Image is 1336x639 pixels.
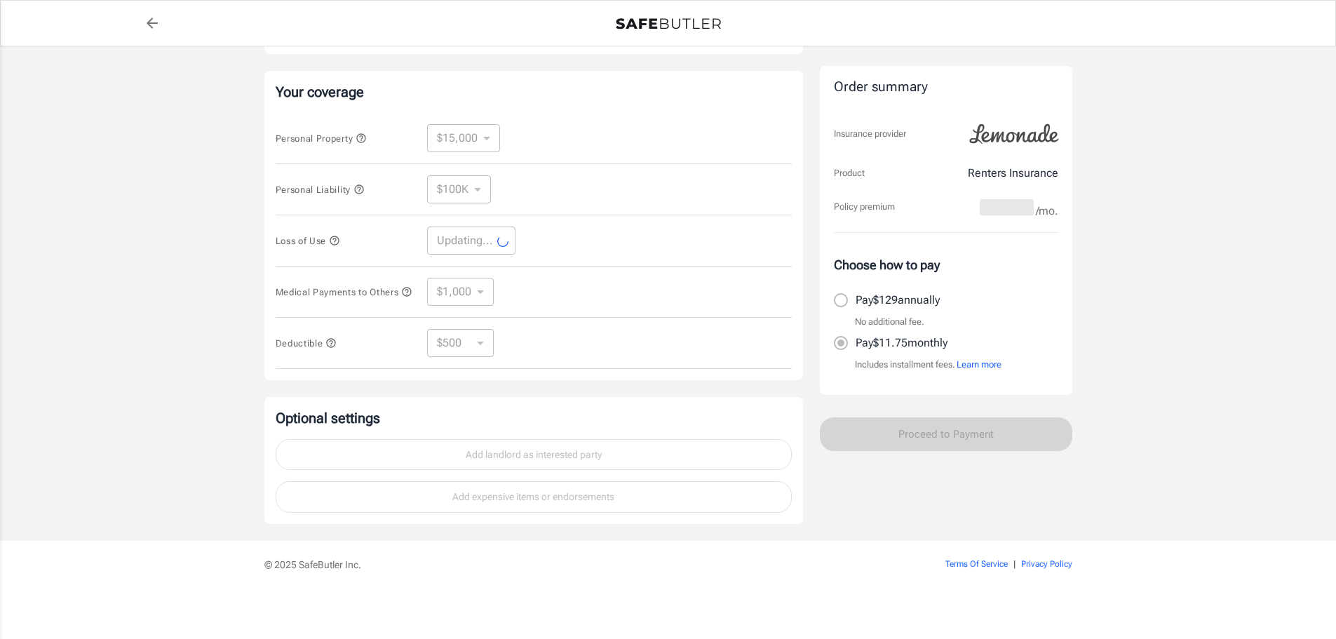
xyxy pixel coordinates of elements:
[264,558,866,572] p: © 2025 SafeButler Inc.
[276,335,337,351] button: Deductible
[855,315,924,329] p: No additional fee.
[945,559,1008,569] a: Terms Of Service
[276,408,792,428] p: Optional settings
[834,127,906,141] p: Insurance provider
[855,358,1001,372] p: Includes installment fees.
[1036,201,1058,221] span: /mo.
[968,165,1058,182] p: Renters Insurance
[834,255,1058,274] p: Choose how to pay
[276,338,337,349] span: Deductible
[834,77,1058,97] div: Order summary
[957,358,1001,372] button: Learn more
[616,18,721,29] img: Back to quotes
[138,9,166,37] a: back to quotes
[1021,559,1072,569] a: Privacy Policy
[276,232,340,249] button: Loss of Use
[276,130,367,147] button: Personal Property
[276,283,413,300] button: Medical Payments to Others
[276,181,365,198] button: Personal Liability
[961,114,1067,154] img: Lemonade
[856,292,940,309] p: Pay $129 annually
[276,133,367,144] span: Personal Property
[834,166,865,180] p: Product
[276,82,792,102] p: Your coverage
[1013,559,1016,569] span: |
[276,287,413,297] span: Medical Payments to Others
[834,200,895,214] p: Policy premium
[856,335,947,351] p: Pay $11.75 monthly
[276,236,340,246] span: Loss of Use
[276,184,365,195] span: Personal Liability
